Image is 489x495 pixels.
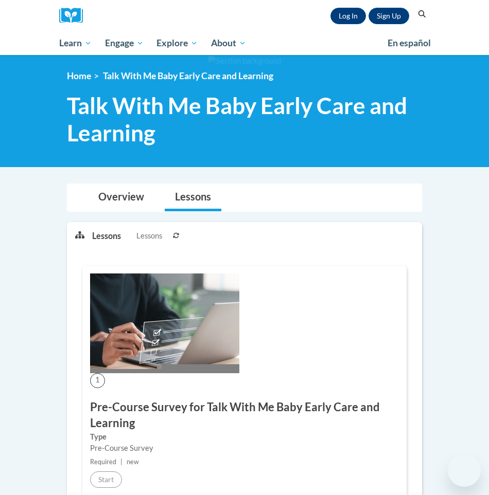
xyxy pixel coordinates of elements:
a: About [204,31,253,55]
h3: Pre-Course Survey for Talk With Me Baby Early Care and Learning [90,399,399,431]
p: Lessons [92,230,121,242]
span: Engage [105,37,144,49]
span: About [211,37,246,49]
div: Pre-Course Survey [90,443,399,454]
a: Learn [53,31,98,55]
label: Type [90,431,399,443]
span: Talk With Me Baby Early Care and Learning [67,92,422,146]
a: Engage [98,31,150,55]
a: Overview [88,184,154,211]
a: Explore [150,31,204,55]
img: Logo brand [59,8,90,24]
span: Explore [156,37,198,49]
iframe: Button to launch messaging window [448,454,481,487]
span: | [120,458,123,466]
a: Cox Campus [59,8,90,24]
button: Start [90,471,122,488]
span: 1 [90,373,105,388]
span: En español [388,38,431,48]
a: Lessons [165,184,221,211]
a: Home [67,70,91,81]
a: Register [369,8,409,24]
span: Talk With Me Baby Early Care and Learning [103,70,273,81]
img: Course Image [90,273,239,373]
span: new [127,458,139,466]
span: Required [90,458,116,466]
span: Learn [59,37,92,49]
button: Search [414,8,430,21]
img: Section background [208,56,281,67]
span: Lessons [136,230,162,242]
a: En español [381,32,438,54]
div: Main menu [51,31,438,55]
a: Log In [330,8,366,24]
